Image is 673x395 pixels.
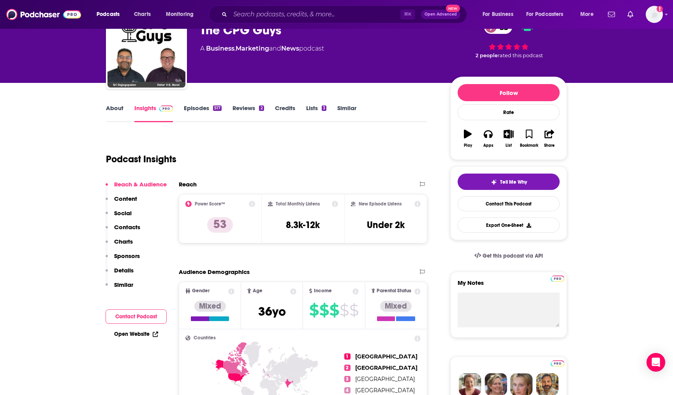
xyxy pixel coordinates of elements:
[106,181,167,195] button: Reach & Audience
[400,9,415,19] span: ⌘ K
[106,209,132,224] button: Social
[344,376,351,382] span: 3
[544,143,555,148] div: Share
[551,360,564,367] img: Podchaser Pro
[106,238,133,252] button: Charts
[114,181,167,188] p: Reach & Audience
[575,8,603,21] button: open menu
[646,6,663,23] button: Show profile menu
[269,45,281,52] span: and
[605,8,618,21] a: Show notifications dropdown
[258,304,286,319] span: 36 yo
[166,9,194,20] span: Monitoring
[306,104,326,122] a: Lists3
[476,53,498,58] span: 2 people
[276,201,320,207] h2: Total Monthly Listens
[349,304,358,316] span: $
[551,274,564,282] a: Pro website
[97,9,120,20] span: Podcasts
[114,267,134,274] p: Details
[421,10,460,19] button: Open AdvancedNew
[521,8,575,21] button: open menu
[380,301,412,312] div: Mixed
[114,281,133,288] p: Similar
[319,304,329,316] span: $
[114,331,158,337] a: Open Website
[160,8,204,21] button: open menu
[6,7,81,22] img: Podchaser - Follow, Share and Rate Podcasts
[483,9,513,20] span: For Business
[106,223,140,238] button: Contacts
[216,5,474,23] div: Search podcasts, credits, & more...
[344,365,351,371] span: 2
[458,125,478,153] button: Play
[458,218,560,233] button: Export One-Sheet
[551,359,564,367] a: Pro website
[520,143,538,148] div: Bookmark
[355,364,418,371] span: [GEOGRAPHIC_DATA]
[106,267,134,281] button: Details
[359,201,402,207] h2: New Episode Listens
[464,143,472,148] div: Play
[478,125,498,153] button: Apps
[539,125,560,153] button: Share
[236,45,269,52] a: Marketing
[106,153,176,165] h1: Podcast Insights
[458,104,560,120] div: Rate
[500,179,527,185] span: Tell Me Why
[499,125,519,153] button: List
[129,8,155,21] a: Charts
[206,45,234,52] a: Business
[506,143,512,148] div: List
[309,304,319,316] span: $
[194,335,216,341] span: Countries
[458,279,560,293] label: My Notes
[377,288,411,293] span: Parental Status
[367,219,405,231] h3: Under 2k
[233,104,264,122] a: Reviews2
[234,45,236,52] span: ,
[355,376,415,383] span: [GEOGRAPHIC_DATA]
[657,6,663,12] svg: Add a profile image
[106,252,140,267] button: Sponsors
[194,301,226,312] div: Mixed
[647,353,665,372] div: Open Intercom Messenger
[340,304,349,316] span: $
[491,179,497,185] img: tell me why sparkle
[314,288,332,293] span: Income
[192,288,210,293] span: Gender
[477,8,523,21] button: open menu
[458,196,560,211] a: Contact This Podcast
[337,104,356,122] a: Similar
[107,10,185,88] img: The CPG Guys
[179,268,250,276] h2: Audience Demographics
[134,104,173,122] a: InsightsPodchaser Pro
[114,252,140,260] p: Sponsors
[106,309,167,324] button: Contact Podcast
[106,195,137,209] button: Content
[259,105,264,111] div: 2
[646,6,663,23] img: User Profile
[458,174,560,190] button: tell me why sparkleTell Me Why
[322,105,326,111] div: 3
[195,201,225,207] h2: Power Score™
[580,9,594,20] span: More
[483,253,543,259] span: Get this podcast via API
[184,104,222,122] a: Episodes517
[114,223,140,231] p: Contacts
[425,12,457,16] span: Open Advanced
[114,195,137,202] p: Content
[344,353,351,360] span: 1
[526,9,564,20] span: For Podcasters
[355,353,418,360] span: [GEOGRAPHIC_DATA]
[230,8,400,21] input: Search podcasts, credits, & more...
[106,104,123,122] a: About
[281,45,299,52] a: News
[114,238,133,245] p: Charts
[446,5,460,12] span: New
[91,8,130,21] button: open menu
[286,219,320,231] h3: 8.3k-12k
[200,44,324,53] div: A podcast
